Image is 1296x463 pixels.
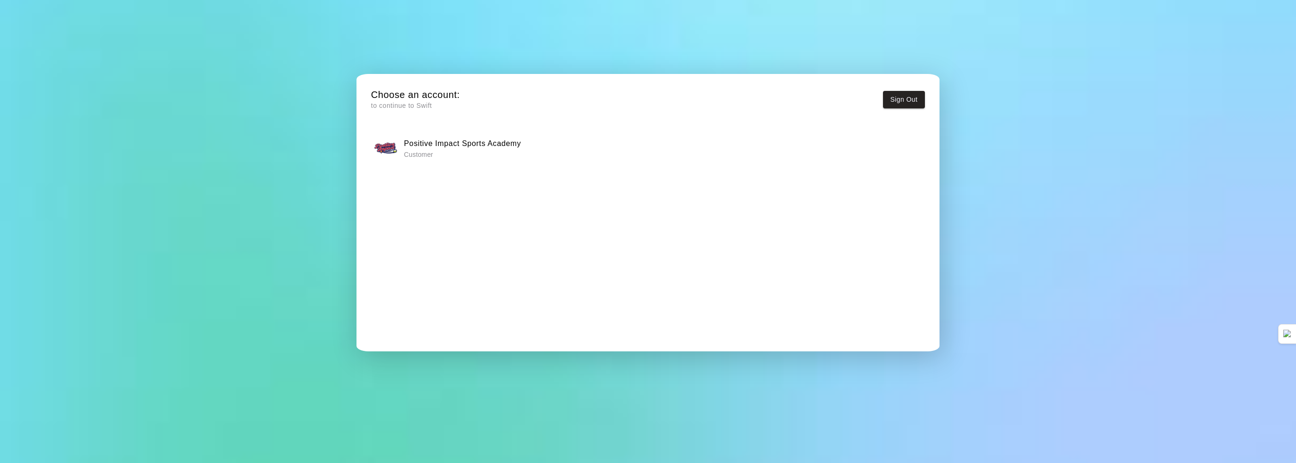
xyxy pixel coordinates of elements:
button: Sign Out [883,91,925,108]
h5: Choose an account: [371,89,460,101]
img: Detect Auto [1283,330,1292,338]
img: Positive Impact Sports Academy [374,137,397,160]
button: Positive Impact Sports AcademyPositive Impact Sports Academy Customer [371,133,925,163]
p: Customer [404,150,521,159]
p: to continue to Swift [371,101,460,111]
h6: Positive Impact Sports Academy [404,138,521,150]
